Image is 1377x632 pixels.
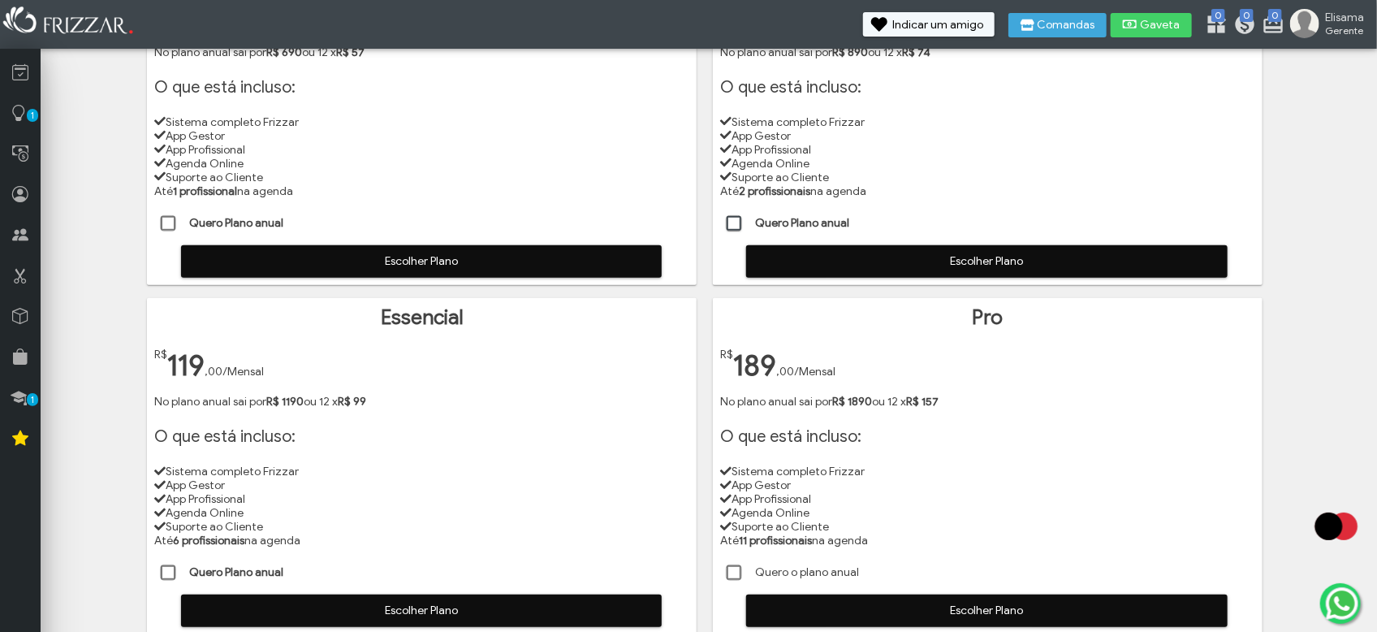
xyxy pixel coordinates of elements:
li: App Gestor [154,129,688,143]
li: Até na agenda [720,534,1254,548]
strong: Quero Plano anual [755,216,849,230]
span: 0 [1211,9,1225,22]
li: App Gestor [720,478,1254,492]
img: whatsapp.png [1323,584,1362,623]
button: Indicar um amigo [863,12,995,37]
li: Agenda Online [154,506,688,520]
p: No plano anual sai por ou 12 x [154,45,688,59]
h1: Pro [720,305,1254,330]
span: /Mensal [794,365,835,379]
strong: R$ 1890 [832,395,872,409]
button: Escolher Plano [746,595,1228,627]
li: Até na agenda [154,534,688,548]
span: Escolher Plano [758,249,1216,274]
strong: R$ 74 [902,45,930,59]
li: Até na agenda [154,184,688,198]
li: App Profissional [154,492,688,506]
h1: O que está incluso: [720,426,1254,447]
p: No plano anual sai por ou 12 x [720,395,1254,409]
img: loading3.gif [1296,486,1377,567]
strong: 1 profissional [173,184,237,198]
span: ,00 [205,365,222,379]
span: 0 [1240,9,1254,22]
li: Agenda Online [720,506,1254,520]
strong: R$ 690 [266,45,302,59]
li: Suporte ao Cliente [154,171,688,184]
strong: R$ 1190 [266,395,304,409]
button: Gaveta [1111,13,1192,37]
strong: 2 profissionais [739,184,810,198]
strong: 6 profissionais [173,534,244,548]
span: 1 [27,393,38,406]
h1: O que está incluso: [154,426,688,447]
strong: R$ 99 [338,395,366,409]
li: Suporte ao Cliente [154,520,688,534]
span: Gerente [1325,24,1364,37]
li: Sistema completo Frizzar [154,465,688,478]
strong: R$ 890 [832,45,868,59]
strong: 11 profissionais [739,534,812,548]
span: 119 [167,348,205,383]
a: 0 [1233,13,1250,39]
span: ,00 [776,365,794,379]
li: Até na agenda [720,184,1254,198]
span: 189 [733,348,776,383]
span: 0 [1268,9,1282,22]
li: Sistema completo Frizzar [720,465,1254,478]
li: App Profissional [154,143,688,157]
li: Suporte ao Cliente [720,171,1254,184]
li: Sistema completo Frizzar [720,115,1254,129]
h1: O que está incluso: [720,77,1254,97]
p: No plano anual sai por ou 12 x [720,45,1254,59]
a: 0 [1262,13,1278,39]
span: 1 [27,109,38,122]
span: Indicar um amigo [892,19,983,31]
span: Escolher Plano [758,599,1216,623]
li: App Gestor [154,478,688,492]
a: Elisama Gerente [1290,9,1369,41]
strong: Quero Plano anual [189,565,283,579]
li: App Profissional [720,143,1254,157]
span: Gaveta [1140,19,1181,31]
li: Agenda Online [154,157,688,171]
button: Escolher Plano [181,245,663,278]
button: Escolher Plano [746,245,1228,278]
h1: Essencial [154,305,688,330]
li: Suporte ao Cliente [720,520,1254,534]
button: Escolher Plano [181,595,663,627]
span: Quero o plano anual [755,565,859,579]
span: R$ [720,348,733,361]
span: Comandas [1038,19,1095,31]
button: Comandas [1008,13,1107,37]
li: Agenda Online [720,157,1254,171]
a: 0 [1205,13,1221,39]
span: /Mensal [222,365,264,379]
span: Escolher Plano [192,249,651,274]
strong: R$ 57 [336,45,365,59]
li: App Profissional [720,492,1254,506]
p: No plano anual sai por ou 12 x [154,395,688,409]
h1: O que está incluso: [154,77,688,97]
span: Elisama [1325,11,1364,24]
strong: Quero Plano anual [189,216,283,230]
span: R$ [154,348,167,361]
li: App Gestor [720,129,1254,143]
span: Escolher Plano [192,599,651,623]
li: Sistema completo Frizzar [154,115,688,129]
strong: R$ 157 [906,395,939,409]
